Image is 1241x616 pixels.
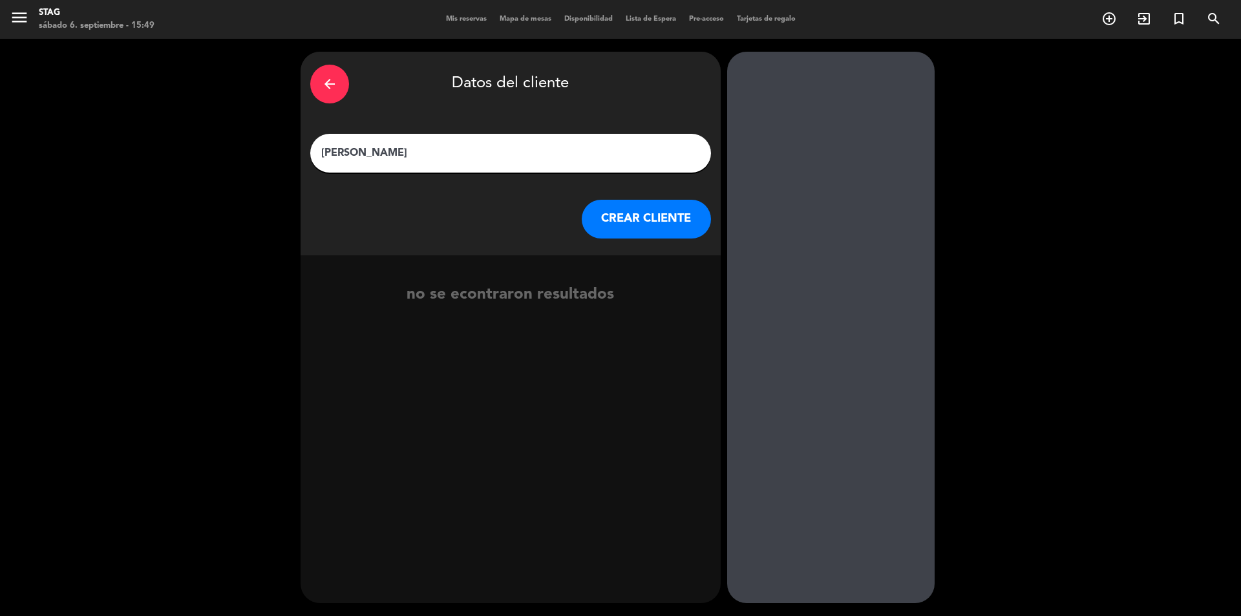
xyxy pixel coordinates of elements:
button: CREAR CLIENTE [582,200,711,239]
i: turned_in_not [1171,11,1187,27]
i: add_circle_outline [1101,11,1117,27]
i: search [1206,11,1222,27]
i: menu [10,8,29,27]
span: Disponibilidad [558,16,619,23]
div: STAG [39,6,154,19]
span: Pre-acceso [683,16,730,23]
div: no se econtraron resultados [301,282,721,308]
span: Lista de Espera [619,16,683,23]
span: Mis reservas [440,16,493,23]
span: Mapa de mesas [493,16,558,23]
div: Datos del cliente [310,61,711,107]
i: exit_to_app [1136,11,1152,27]
input: Escriba nombre, correo electrónico o número de teléfono... [320,144,701,162]
button: menu [10,8,29,32]
i: arrow_back [322,76,337,92]
span: Tarjetas de regalo [730,16,802,23]
div: sábado 6. septiembre - 15:49 [39,19,154,32]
